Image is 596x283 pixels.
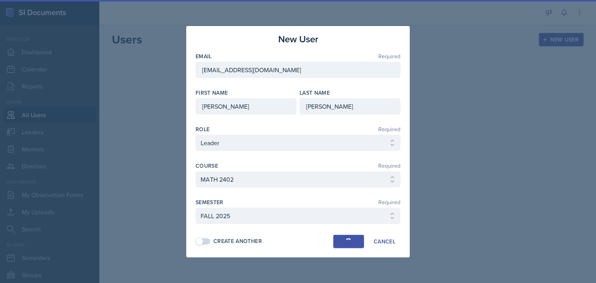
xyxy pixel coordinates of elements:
span: Required [378,163,400,168]
button: Cancel [369,235,400,248]
span: Required [378,54,400,59]
div: Create Another [213,237,262,245]
label: Last Name [300,89,330,97]
h3: New User [278,32,318,46]
div: Cancel [374,238,395,245]
span: Required [378,200,400,205]
label: Semester [196,198,223,206]
label: Course [196,162,218,170]
input: Enter email [196,62,400,78]
input: Enter last name [300,98,400,115]
span: Required [378,127,400,132]
label: Email [196,52,212,60]
label: Role [196,125,210,133]
input: Enter first name [196,98,296,115]
label: First Name [196,89,228,97]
